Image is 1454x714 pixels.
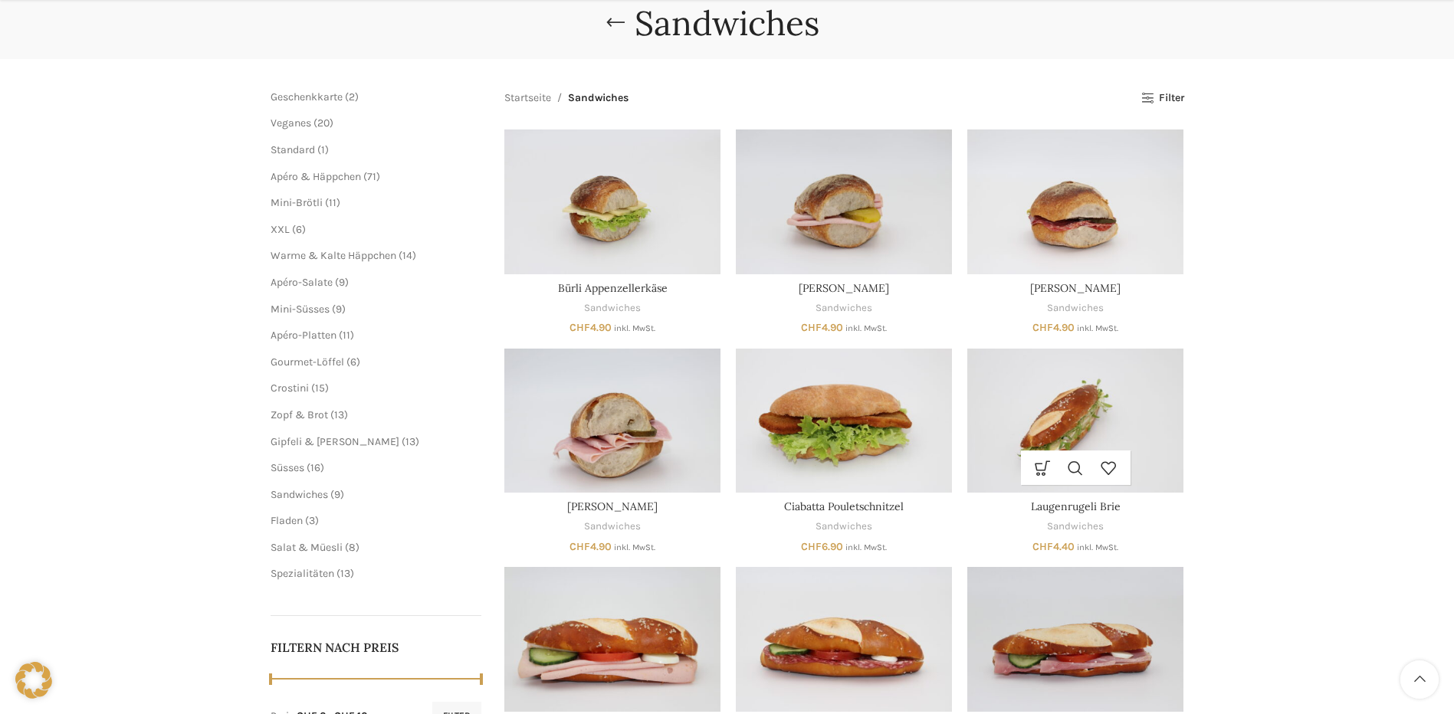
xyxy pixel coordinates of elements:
[271,567,334,580] span: Spezialitäten
[405,435,415,448] span: 13
[1047,519,1104,534] a: Sandwiches
[1047,301,1104,316] a: Sandwiches
[317,116,330,129] span: 20
[967,349,1183,493] a: Laugenrugeli Brie
[350,355,356,368] span: 6
[569,540,590,553] span: CHF
[801,540,843,553] bdi: 6.90
[635,3,819,44] h1: Sandwiches
[614,542,655,552] small: inkl. MwSt.
[1059,450,1092,485] a: Schnellansicht
[596,8,635,38] a: Go back
[1400,660,1439,699] a: Scroll to top button
[271,143,315,156] a: Standard
[736,567,952,711] a: Laugenrugeli Salami
[816,519,872,534] a: Sandwiches
[367,170,376,183] span: 71
[271,408,328,421] span: Zopf & Brot
[271,116,311,129] a: Veganes
[504,129,720,273] a: Bürli Appenzellerkäse
[569,540,612,553] bdi: 4.90
[801,540,822,553] span: CHF
[271,435,399,448] a: Gipfeli & [PERSON_NAME]
[504,90,551,106] a: Startseite
[271,170,361,183] a: Apéro & Häppchen
[558,281,668,295] a: Bürli Appenzellerkäse
[1032,321,1075,334] bdi: 4.90
[271,196,323,209] a: Mini-Brötli
[845,323,887,333] small: inkl. MwSt.
[584,301,641,316] a: Sandwiches
[271,90,343,103] a: Geschenkkarte
[271,303,330,316] a: Mini-Süsses
[1026,450,1059,485] a: In den Warenkorb legen: „Laugenrugeli Brie“
[614,323,655,333] small: inkl. MwSt.
[271,639,482,656] h5: Filtern nach Preis
[799,281,889,295] a: [PERSON_NAME]
[1031,499,1121,513] a: Laugenrugeli Brie
[349,541,356,554] span: 8
[271,276,333,289] a: Apéro-Salate
[568,90,629,106] span: Sandwiches
[569,321,590,334] span: CHF
[1030,281,1121,295] a: [PERSON_NAME]
[271,329,336,342] a: Apéro-Platten
[1077,323,1118,333] small: inkl. MwSt.
[340,567,350,580] span: 13
[334,408,344,421] span: 13
[1141,92,1183,105] a: Filter
[271,514,303,527] a: Fladen
[271,382,309,395] a: Crostini
[801,321,843,334] bdi: 4.90
[845,542,887,552] small: inkl. MwSt.
[334,488,340,501] span: 9
[736,349,952,493] a: Ciabatta Pouletschnitzel
[310,461,320,474] span: 16
[271,541,343,554] span: Salat & Müesli
[271,223,290,236] a: XXL
[343,329,350,342] span: 11
[271,249,396,262] a: Warme & Kalte Häppchen
[271,461,304,474] a: Süsses
[296,223,302,236] span: 6
[504,90,629,106] nav: Breadcrumb
[801,321,822,334] span: CHF
[569,321,612,334] bdi: 4.90
[309,514,315,527] span: 3
[504,567,720,711] a: Laugenrugeli Fleischkäse
[329,196,336,209] span: 11
[321,143,325,156] span: 1
[339,276,345,289] span: 9
[1077,542,1118,552] small: inkl. MwSt.
[271,488,328,501] a: Sandwiches
[584,519,641,534] a: Sandwiches
[784,499,904,513] a: Ciabatta Pouletschnitzel
[1032,540,1053,553] span: CHF
[967,567,1183,711] a: Laugenrugeli Schinken
[967,129,1183,273] a: Bürli Salami
[402,249,412,262] span: 14
[736,129,952,273] a: Bürli Fleischkäse
[567,499,658,513] a: [PERSON_NAME]
[1032,540,1075,553] bdi: 4.40
[315,382,325,395] span: 15
[816,301,872,316] a: Sandwiches
[271,355,344,368] a: Gourmet-Löffel
[336,303,342,316] span: 9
